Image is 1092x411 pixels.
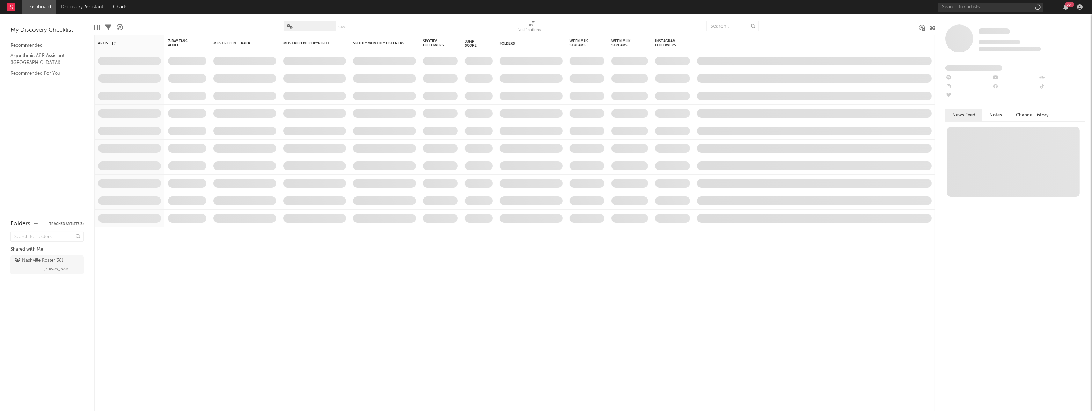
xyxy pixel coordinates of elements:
button: Change History [1009,109,1056,121]
div: -- [1039,82,1085,92]
span: Weekly US Streams [570,39,594,48]
div: Recommended [10,42,84,50]
button: News Feed [945,109,982,121]
span: Weekly UK Streams [611,39,638,48]
input: Search for artists [938,3,1043,12]
div: Spotify Monthly Listeners [353,41,405,45]
input: Search for folders... [10,232,84,242]
span: Some Artist [979,28,1010,34]
div: Instagram Followers [655,39,680,48]
div: Filters [105,17,111,38]
div: A&R Pipeline [117,17,123,38]
div: Spotify Followers [423,39,447,48]
div: Artist [98,41,151,45]
button: Notes [982,109,1009,121]
div: Most Recent Copyright [283,41,336,45]
div: Folders [10,220,30,228]
div: -- [945,92,992,101]
a: Nashville Roster(38)[PERSON_NAME] [10,255,84,274]
div: Nashville Roster ( 38 ) [15,257,63,265]
div: My Discovery Checklist [10,26,84,35]
div: -- [992,73,1038,82]
div: -- [945,73,992,82]
a: Recommended For You [10,70,77,77]
a: Some Artist [979,28,1010,35]
span: Fans Added by Platform [945,65,1002,71]
div: 99 + [1065,2,1074,7]
span: 7-Day Fans Added [168,39,196,48]
button: Tracked Artists(5) [49,222,84,226]
a: Algorithmic A&R Assistant ([GEOGRAPHIC_DATA]) [10,52,77,66]
button: 99+ [1063,4,1068,10]
div: Most Recent Track [213,41,266,45]
div: Edit Columns [94,17,100,38]
div: Folders [500,42,552,46]
div: Notifications (Artist) [518,17,546,38]
div: Shared with Me [10,245,84,254]
span: [PERSON_NAME] [44,265,72,273]
div: -- [1039,73,1085,82]
span: 0 fans last week [979,47,1041,51]
span: Tracking Since: [DATE] [979,40,1020,44]
input: Search... [706,21,759,31]
div: -- [945,82,992,92]
div: -- [992,82,1038,92]
div: Notifications (Artist) [518,26,546,35]
div: Jump Score [465,39,482,48]
button: Save [338,25,347,29]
